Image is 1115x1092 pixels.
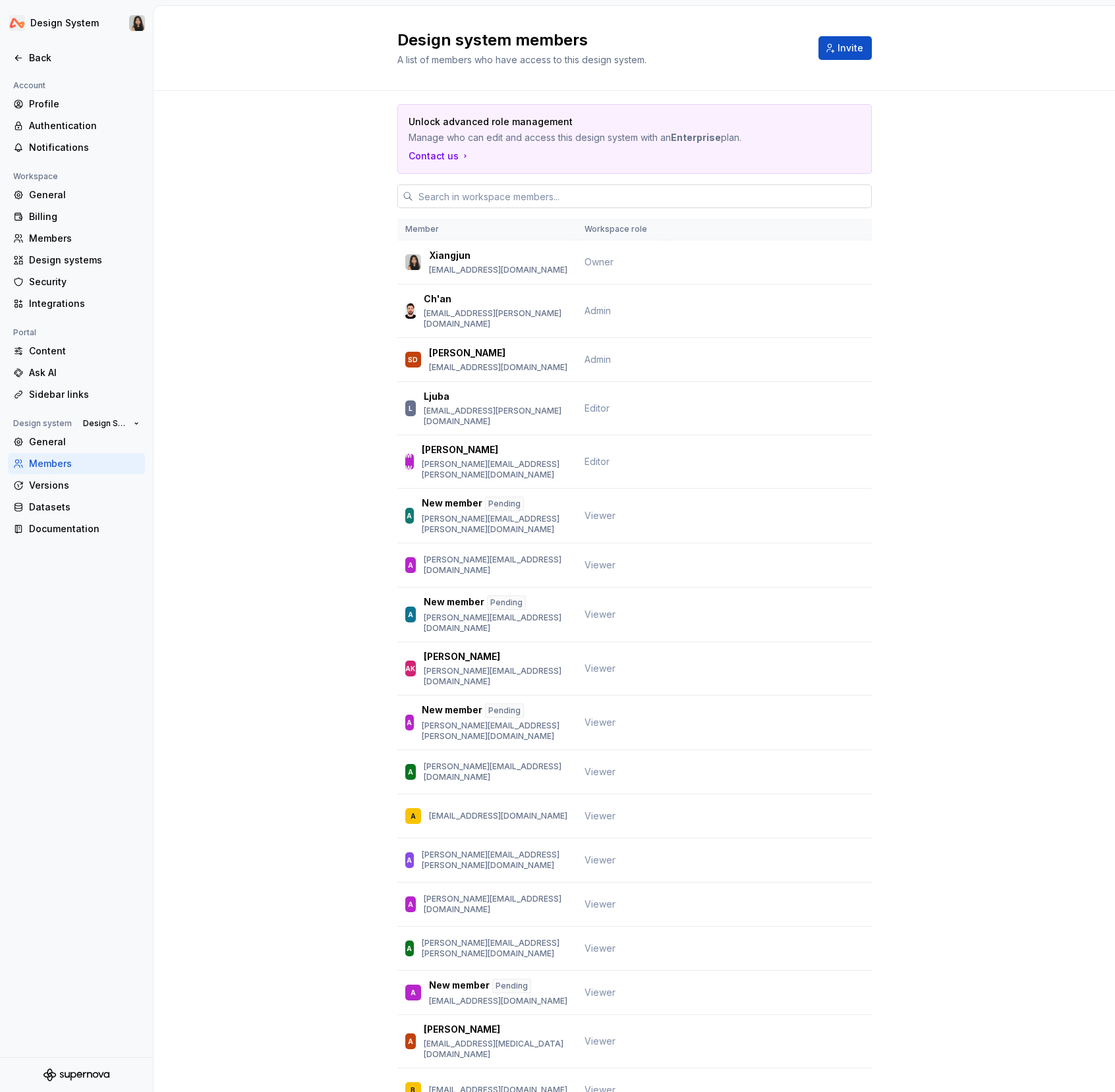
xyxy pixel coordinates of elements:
div: A [411,809,416,823]
a: Members [8,228,145,249]
a: Documentation [8,518,145,539]
p: [PERSON_NAME][EMAIL_ADDRESS][PERSON_NAME][DOMAIN_NAME] [422,514,569,535]
div: L [409,402,413,415]
div: A [407,942,412,955]
span: Admin [585,305,611,316]
a: Sidebar links [8,384,145,405]
span: Viewer [585,854,615,865]
strong: Enterprise [671,132,721,143]
div: A [407,854,412,867]
p: New member [429,979,490,993]
a: Authentication [8,115,145,136]
a: Profile [8,94,145,115]
span: Viewer [585,810,615,821]
div: Workspace [8,169,63,184]
p: New member [422,497,482,511]
a: Members [8,453,145,474]
p: [PERSON_NAME][EMAIL_ADDRESS][PERSON_NAME][DOMAIN_NAME] [422,938,569,959]
p: [PERSON_NAME] [422,443,498,456]
div: General [29,435,140,449]
div: SD [408,353,418,366]
p: Unlock advanced role management [409,115,768,128]
div: Account [8,78,51,94]
div: A [407,509,412,522]
p: [PERSON_NAME][EMAIL_ADDRESS][PERSON_NAME][DOMAIN_NAME] [422,850,569,871]
div: Versions [29,479,140,492]
p: [EMAIL_ADDRESS][DOMAIN_NAME] [429,811,567,821]
div: AK [405,662,415,675]
button: Invite [818,36,872,60]
a: Billing [8,206,145,227]
button: Design SystemXiangjun [3,9,150,38]
div: Pending [492,979,531,993]
p: [PERSON_NAME][EMAIL_ADDRESS][DOMAIN_NAME] [424,761,568,782]
span: Editor [585,402,610,414]
p: [PERSON_NAME] [424,1023,500,1036]
div: Back [29,51,140,65]
span: Viewer [585,559,615,570]
p: [PERSON_NAME][EMAIL_ADDRESS][PERSON_NAME][DOMAIN_NAME] [422,459,569,480]
div: Pending [485,703,524,718]
p: Ch'an [424,292,451,306]
div: Design System [30,16,99,30]
p: [PERSON_NAME][EMAIL_ADDRESS][DOMAIN_NAME] [424,666,568,687]
div: Content [29,344,140,358]
a: Security [8,271,145,292]
span: Viewer [585,717,615,728]
p: [PERSON_NAME] [429,346,505,360]
p: [PERSON_NAME][EMAIL_ADDRESS][DOMAIN_NAME] [424,613,568,634]
div: Members [29,232,140,245]
a: Notifications [8,137,145,158]
span: Viewer [585,510,615,521]
p: Xiangjun [429,249,471,262]
span: Viewer [585,942,615,954]
div: A [408,898,413,911]
p: [EMAIL_ADDRESS][PERSON_NAME][DOMAIN_NAME] [424,406,568,427]
span: Viewer [585,987,615,998]
div: Documentation [29,522,140,535]
span: Invite [838,41,863,55]
div: A [411,986,416,999]
a: Content [8,341,145,362]
a: Design systems [8,250,145,271]
div: Security [29,275,140,288]
p: [EMAIL_ADDRESS][DOMAIN_NAME] [429,996,567,1006]
span: Admin [585,354,611,365]
input: Search in workspace members... [413,184,872,208]
div: A [408,1035,413,1048]
span: A list of members who have access to this design system. [397,54,646,65]
div: A [407,716,412,729]
p: [EMAIL_ADDRESS][DOMAIN_NAME] [429,265,567,275]
p: [EMAIL_ADDRESS][DOMAIN_NAME] [429,362,567,373]
div: Profile [29,97,140,111]
div: Members [29,457,140,470]
div: MW [405,449,414,475]
p: [PERSON_NAME] [424,650,500,663]
a: Back [8,47,145,68]
span: Viewer [585,898,615,910]
p: New member [424,595,484,610]
div: Portal [8,325,42,341]
div: A [408,608,413,621]
svg: Supernova Logo [43,1068,109,1081]
h2: Design system members [397,30,803,51]
span: Editor [585,456,610,467]
div: Integrations [29,297,140,310]
img: 0733df7c-e17f-4421-95a9-ced236ef1ff0.png [9,15,25,31]
a: Datasets [8,497,145,518]
div: A [408,765,413,778]
p: [PERSON_NAME][EMAIL_ADDRESS][DOMAIN_NAME] [424,555,568,576]
img: Xiangjun [405,254,421,270]
a: Contact us [409,150,471,163]
th: Workspace role [577,219,665,240]
span: Viewer [585,663,615,674]
span: Viewer [585,1035,615,1047]
span: Owner [585,256,614,267]
p: [PERSON_NAME][EMAIL_ADDRESS][DOMAIN_NAME] [424,894,568,915]
th: Member [397,219,577,240]
p: Ljuba [424,390,449,403]
div: Authentication [29,119,140,132]
p: New member [422,703,482,718]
